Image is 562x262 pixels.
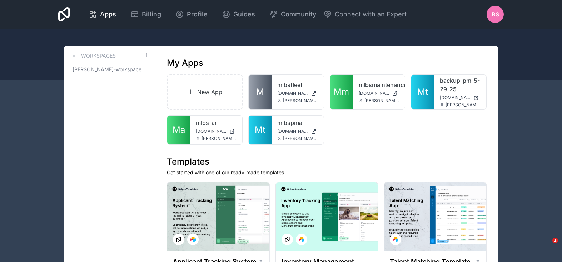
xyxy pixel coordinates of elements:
[167,74,243,110] a: New App
[70,52,116,60] a: Workspaces
[538,238,555,255] iframe: Intercom live chat
[330,75,353,109] a: Mm
[364,98,399,103] span: [PERSON_NAME][EMAIL_ADDRESS][PERSON_NAME][DOMAIN_NAME]
[142,9,161,19] span: Billing
[299,237,304,242] img: Airtable Logo
[359,91,399,96] a: [DOMAIN_NAME]
[173,124,185,136] span: Ma
[440,76,481,93] a: backup-pm-5-29-25
[277,128,318,134] a: [DOMAIN_NAME]
[277,81,318,89] a: mlbsfleet
[417,86,428,98] span: Mt
[264,6,322,22] a: Community
[216,6,261,22] a: Guides
[170,6,213,22] a: Profile
[249,75,272,109] a: M
[446,102,481,108] span: [PERSON_NAME][EMAIL_ADDRESS][PERSON_NAME][DOMAIN_NAME]
[233,9,255,19] span: Guides
[393,237,398,242] img: Airtable Logo
[196,128,237,134] a: [DOMAIN_NAME]
[283,98,318,103] span: [PERSON_NAME][EMAIL_ADDRESS][PERSON_NAME][DOMAIN_NAME]
[492,10,499,19] span: BS
[187,9,208,19] span: Profile
[83,6,122,22] a: Apps
[440,95,481,101] a: [DOMAIN_NAME]
[256,86,264,98] span: M
[255,124,265,136] span: Mt
[411,75,434,109] a: Mt
[73,66,141,73] span: [PERSON_NAME]-workspace
[190,237,196,242] img: Airtable Logo
[196,118,237,127] a: mlbs-ar
[359,81,399,89] a: mlbsmaintenance
[125,6,167,22] a: Billing
[552,238,558,243] span: 1
[277,128,308,134] span: [DOMAIN_NAME]
[323,9,407,19] button: Connect with an Expert
[81,52,116,59] h3: Workspaces
[277,91,318,96] a: [DOMAIN_NAME]
[249,116,272,144] a: Mt
[167,116,190,144] a: Ma
[440,95,471,101] span: [DOMAIN_NAME]
[167,169,487,176] p: Get started with one of our ready-made templates
[70,63,149,76] a: [PERSON_NAME]-workspace
[202,136,237,141] span: [PERSON_NAME][EMAIL_ADDRESS][PERSON_NAME][DOMAIN_NAME]
[167,57,203,69] h1: My Apps
[281,9,316,19] span: Community
[277,118,318,127] a: mlbspma
[100,9,116,19] span: Apps
[167,156,487,168] h1: Templates
[283,136,318,141] span: [PERSON_NAME][EMAIL_ADDRESS][PERSON_NAME][DOMAIN_NAME]
[196,128,227,134] span: [DOMAIN_NAME]
[335,9,407,19] span: Connect with an Expert
[359,91,389,96] span: [DOMAIN_NAME]
[334,86,349,98] span: Mm
[277,91,308,96] span: [DOMAIN_NAME]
